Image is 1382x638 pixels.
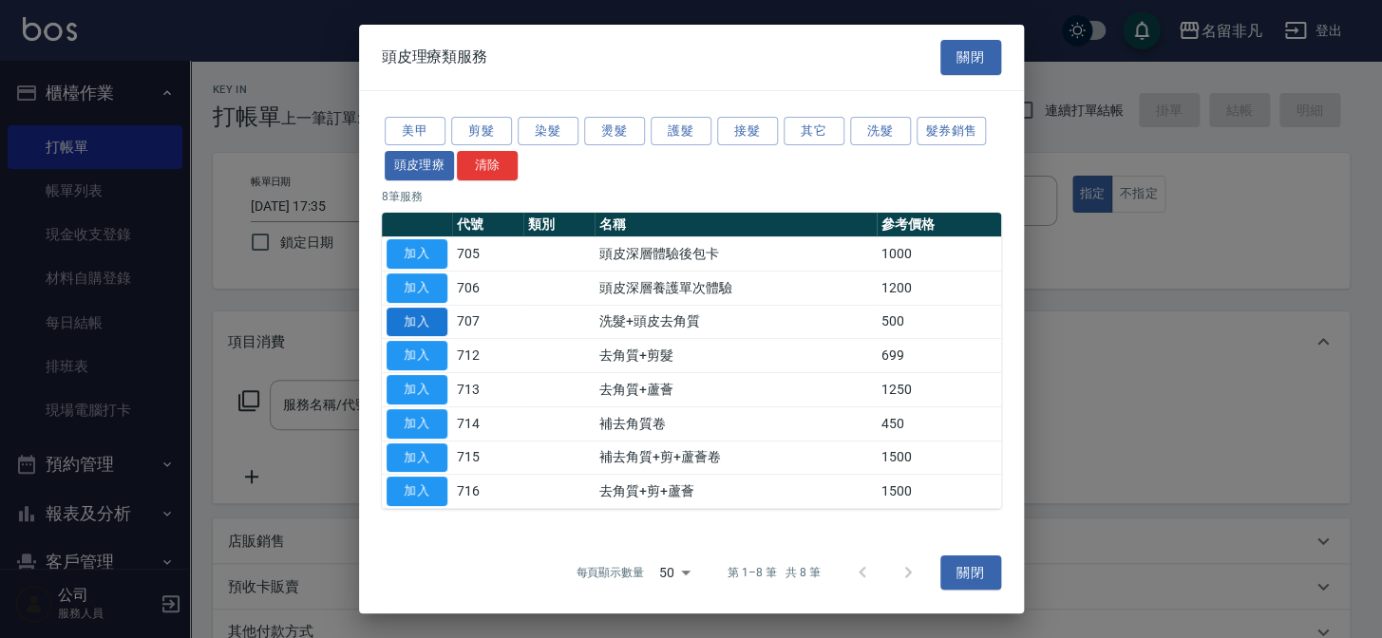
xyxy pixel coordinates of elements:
[518,116,578,145] button: 染髮
[595,236,877,271] td: 頭皮深層體驗後包卡
[385,116,445,145] button: 美甲
[382,47,488,66] span: 頭皮理療類服務
[652,547,697,598] div: 50
[651,116,711,145] button: 護髮
[584,116,645,145] button: 燙髮
[940,40,1001,75] button: 關閉
[523,213,595,237] th: 類別
[451,116,512,145] button: 剪髮
[387,239,447,269] button: 加入
[595,305,877,339] td: 洗髮+頭皮去角質
[877,236,1001,271] td: 1000
[595,475,877,509] td: 去角質+剪+蘆薈
[877,271,1001,305] td: 1200
[387,477,447,506] button: 加入
[877,441,1001,475] td: 1500
[940,555,1001,591] button: 關閉
[877,339,1001,373] td: 699
[717,116,778,145] button: 接髮
[382,188,1001,205] p: 8 筆服務
[877,406,1001,441] td: 450
[452,372,523,406] td: 713
[385,151,455,180] button: 頭皮理療
[595,406,877,441] td: 補去角質卷
[387,442,447,472] button: 加入
[595,339,877,373] td: 去角質+剪髮
[452,339,523,373] td: 712
[877,305,1001,339] td: 500
[917,116,987,145] button: 髮券銷售
[452,305,523,339] td: 707
[457,151,518,180] button: 清除
[387,409,447,439] button: 加入
[576,564,644,581] p: 每頁顯示數量
[877,213,1001,237] th: 參考價格
[595,213,877,237] th: 名稱
[728,564,820,581] p: 第 1–8 筆 共 8 筆
[452,271,523,305] td: 706
[784,116,844,145] button: 其它
[877,372,1001,406] td: 1250
[595,372,877,406] td: 去角質+蘆薈
[595,271,877,305] td: 頭皮深層養護單次體驗
[387,273,447,303] button: 加入
[452,213,523,237] th: 代號
[877,475,1001,509] td: 1500
[387,375,447,404] button: 加入
[452,475,523,509] td: 716
[387,307,447,336] button: 加入
[452,441,523,475] td: 715
[387,341,447,370] button: 加入
[850,116,911,145] button: 洗髮
[452,236,523,271] td: 705
[595,441,877,475] td: 補去角質+剪+蘆薈卷
[452,406,523,441] td: 714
